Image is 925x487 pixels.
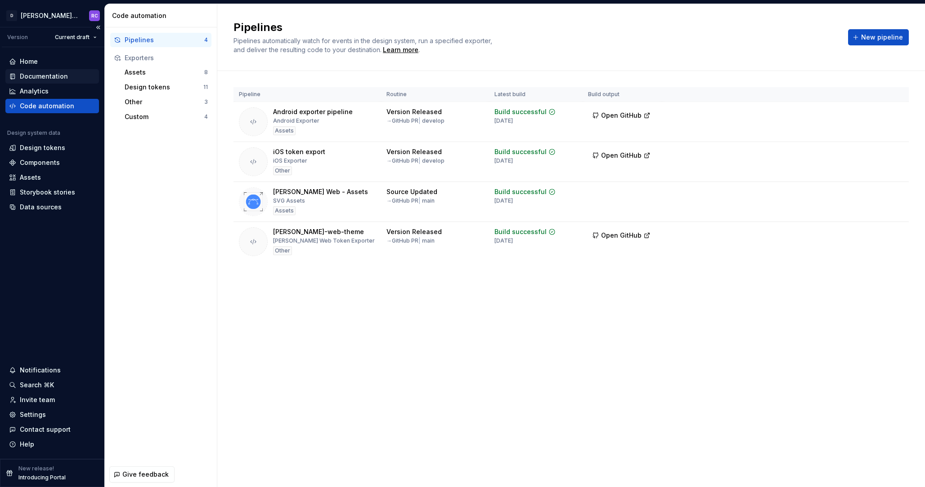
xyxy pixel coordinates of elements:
[418,157,421,164] span: |
[601,151,642,160] span: Open GitHub
[273,246,292,255] div: Other
[20,57,38,66] div: Home
[121,95,211,109] button: Other3
[601,231,642,240] span: Open GitHub
[20,143,65,152] div: Design tokens
[121,80,211,94] button: Design tokens11
[5,99,99,113] a: Code automation
[861,33,903,42] span: New pipeline
[233,20,837,35] h2: Pipelines
[20,395,55,404] div: Invite team
[386,117,445,124] div: → GitHub PR develop
[489,87,583,102] th: Latest build
[122,470,169,479] span: Give feedback
[125,112,204,121] div: Custom
[5,422,99,437] button: Contact support
[273,206,296,215] div: Assets
[5,378,99,392] button: Search ⌘K
[382,47,420,53] span: .
[233,37,494,53] span: Pipelines automatically watch for events in the design system, run a specified exporter, and deli...
[5,141,99,155] a: Design tokens
[494,187,547,196] div: Build successful
[5,407,99,422] a: Settings
[121,110,211,124] button: Custom4
[273,117,319,124] div: Android Exporter
[494,157,513,164] div: [DATE]
[386,107,442,116] div: Version Released
[386,227,442,236] div: Version Released
[588,153,655,160] a: Open GitHub
[203,84,208,91] div: 11
[494,237,513,244] div: [DATE]
[18,474,66,481] p: Introducing Portal
[601,111,642,120] span: Open GitHub
[386,187,437,196] div: Source Updated
[20,440,34,449] div: Help
[20,425,71,434] div: Contact support
[18,465,54,472] p: New release!
[204,69,208,76] div: 8
[273,126,296,135] div: Assets
[386,147,442,156] div: Version Released
[5,155,99,170] a: Components
[20,72,68,81] div: Documentation
[418,197,421,204] span: |
[583,87,662,102] th: Build output
[273,237,375,244] div: [PERSON_NAME] Web Token Exporter
[273,107,353,116] div: Android exporter pipeline
[20,102,74,111] div: Code automation
[848,29,909,45] button: New pipeline
[273,166,292,175] div: Other
[383,45,418,54] a: Learn more
[5,185,99,199] a: Storybook stories
[588,107,655,124] button: Open GitHub
[273,157,307,164] div: iOS Exporter
[125,35,204,44] div: Pipelines
[204,98,208,106] div: 3
[494,147,547,156] div: Build successful
[51,31,101,44] button: Current draft
[125,83,203,92] div: Design tokens
[55,34,90,41] span: Current draft
[20,203,62,212] div: Data sources
[273,227,364,236] div: [PERSON_NAME]-web-theme
[233,87,381,102] th: Pipeline
[20,173,41,182] div: Assets
[494,227,547,236] div: Build successful
[386,197,435,204] div: → GitHub PR main
[110,33,211,47] button: Pipelines4
[5,363,99,377] button: Notifications
[494,107,547,116] div: Build successful
[20,381,54,390] div: Search ⌘K
[20,188,75,197] div: Storybook stories
[386,237,435,244] div: → GitHub PR main
[5,437,99,452] button: Help
[125,97,204,106] div: Other
[91,12,98,19] div: RC
[273,147,325,156] div: iOS token export
[494,117,513,124] div: [DATE]
[418,117,421,124] span: |
[7,34,28,41] div: Version
[5,170,99,185] a: Assets
[494,197,513,204] div: [DATE]
[125,68,204,77] div: Assets
[92,21,104,34] button: Collapse sidebar
[204,36,208,44] div: 4
[273,197,305,204] div: SVG Assets
[112,11,213,20] div: Code automation
[381,87,489,102] th: Routine
[21,11,78,20] div: [PERSON_NAME]-design-system
[386,157,445,164] div: → GitHub PR develop
[204,113,208,120] div: 4
[121,65,211,80] button: Assets8
[273,187,368,196] div: [PERSON_NAME] Web - Assets
[6,10,17,21] div: D
[588,147,655,164] button: Open GitHub
[125,53,208,62] div: Exporters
